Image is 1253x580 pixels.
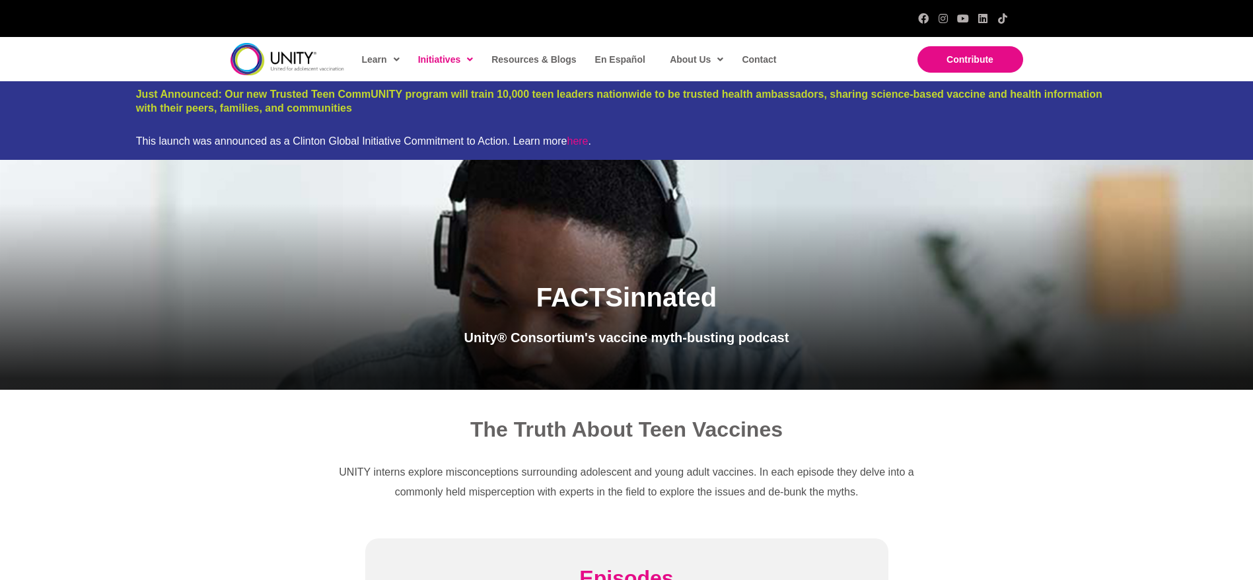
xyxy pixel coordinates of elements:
a: Just Announced: Our new Trusted Teen CommUNITY program will train 10,000 teen leaders nationwide ... [136,89,1102,114]
p: Unity® Consortium's vaccine myth-busting podcast [354,326,900,350]
span: Initiatives [418,50,474,69]
a: LinkedIn [978,13,988,24]
p: UNITY interns explore misconceptions surrounding adolescent and young adult vaccines. In each epi... [336,462,918,501]
a: About Us [663,44,729,75]
a: here [567,135,588,147]
a: Contribute [917,46,1023,73]
div: This launch was announced as a Clinton Global Initiative Commitment to Action. Learn more . [136,135,1118,147]
a: Instagram [938,13,949,24]
span: En Español [595,54,645,65]
span: The Truth About Teen Vaccines [470,417,783,441]
a: YouTube [958,13,968,24]
a: En Español [589,44,651,75]
span: Resources & Blogs [491,54,576,65]
span: FACTSinnated [536,283,717,312]
span: Learn [362,50,400,69]
a: Resources & Blogs [485,44,581,75]
span: About Us [670,50,723,69]
img: unity-logo-dark [231,43,344,75]
span: Contact [742,54,776,65]
a: Facebook [918,13,929,24]
span: Contribute [947,54,993,65]
a: Contact [735,44,781,75]
a: TikTok [997,13,1008,24]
